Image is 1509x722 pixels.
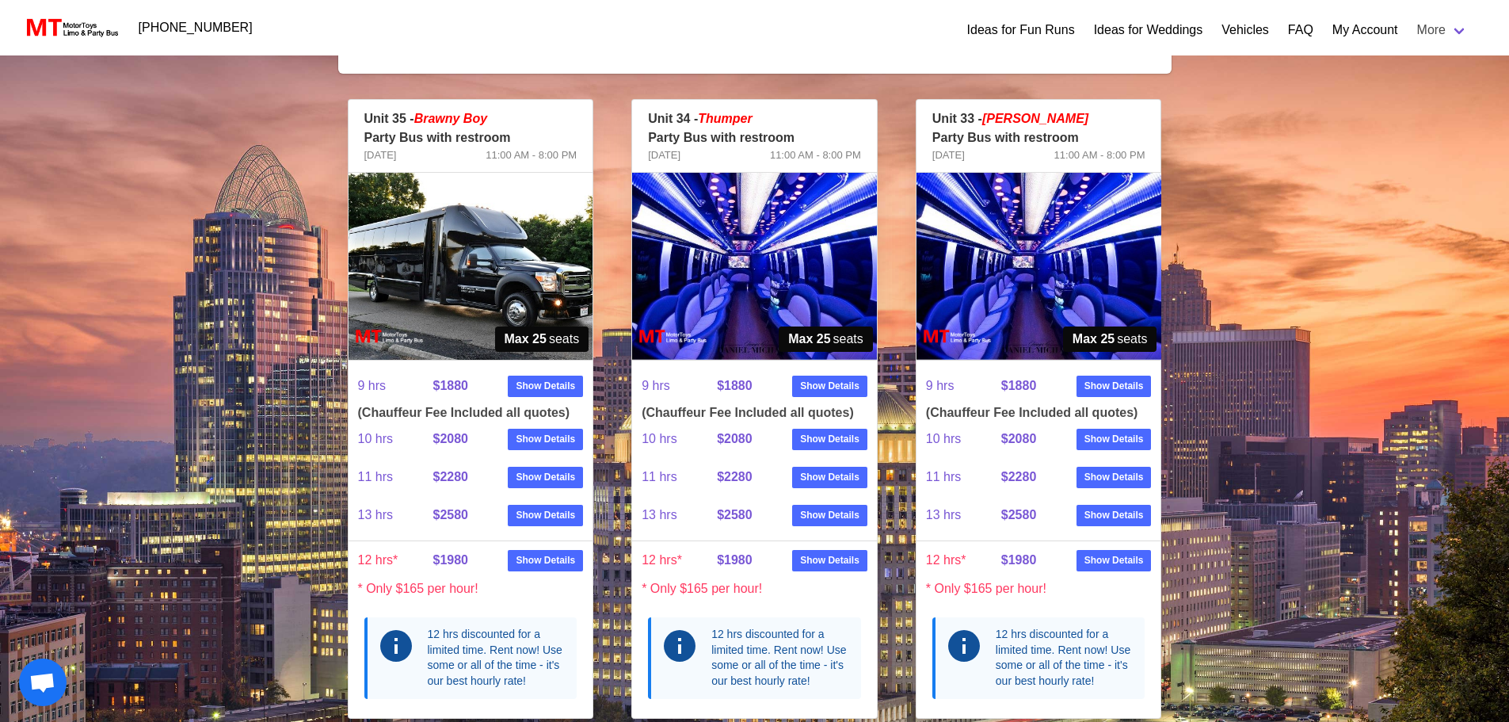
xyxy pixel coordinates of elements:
strong: Show Details [800,508,859,522]
span: 12 hrs* [926,541,1001,579]
a: More [1408,14,1477,46]
strong: Show Details [1084,432,1144,446]
strong: Show Details [516,379,575,393]
span: 11:00 AM - 8:00 PM [1054,147,1145,163]
strong: Show Details [516,553,575,567]
span: 11:00 AM - 8:00 PM [770,147,861,163]
h4: (Chauffeur Fee Included all quotes) [358,405,584,420]
p: Party Bus with restroom [364,128,577,147]
h4: (Chauffeur Fee Included all quotes) [926,405,1152,420]
em: Thumper [698,112,752,125]
span: 11 hrs [358,458,433,496]
span: 13 hrs [358,496,433,534]
strong: Show Details [1084,470,1144,484]
span: 10 hrs [642,420,717,458]
strong: Show Details [800,432,859,446]
p: * Only $165 per hour! [349,579,593,598]
a: [PHONE_NUMBER] [129,12,262,44]
em: [PERSON_NAME] [982,112,1088,125]
div: 12 hrs discounted for a limited time. Rent now! Use some or all of the time - it's our best hourl... [711,627,852,689]
strong: $1980 [433,553,468,567]
span: 10 hrs [358,420,433,458]
div: 12 hrs discounted for a limited time. Rent now! Use some or all of the time - it's our best hourl... [428,627,568,689]
strong: $1880 [717,379,753,392]
h4: (Chauffeur Fee Included all quotes) [642,405,867,420]
strong: Show Details [1084,379,1144,393]
img: 33%2002.jpg [916,173,1161,360]
p: Party Bus with restroom [648,128,861,147]
strong: Show Details [800,379,859,393]
strong: $2280 [717,470,753,483]
strong: Max 25 [505,330,547,349]
p: Unit 35 - [364,109,577,128]
strong: $1980 [717,553,753,567]
span: 13 hrs [642,496,717,534]
span: 11 hrs [642,458,717,496]
span: seats [1063,327,1157,352]
strong: $2280 [433,470,468,483]
strong: Show Details [516,432,575,446]
strong: Show Details [516,508,575,522]
span: 13 hrs [926,496,1001,534]
a: Ideas for Weddings [1094,21,1203,40]
strong: Show Details [800,553,859,567]
strong: $1880 [433,379,468,392]
a: FAQ [1288,21,1313,40]
p: Party Bus with restroom [932,128,1145,147]
strong: $2580 [433,508,468,521]
span: 11:00 AM - 8:00 PM [486,147,577,163]
span: 9 hrs [642,367,717,405]
a: My Account [1332,21,1398,40]
strong: Show Details [1084,508,1144,522]
strong: Max 25 [1073,330,1115,349]
a: Ideas for Fun Runs [967,21,1075,40]
span: [DATE] [364,147,397,163]
strong: $2080 [433,432,468,445]
img: 35%2001.jpg [349,173,593,360]
strong: Show Details [800,470,859,484]
div: 12 hrs discounted for a limited time. Rent now! Use some or all of the time - it's our best hourl... [996,627,1136,689]
span: [DATE] [932,147,965,163]
span: 10 hrs [926,420,1001,458]
em: Brawny Boy [414,112,487,125]
p: Unit 34 - [648,109,861,128]
p: Unit 33 - [932,109,1145,128]
span: 11 hrs [926,458,1001,496]
span: [DATE] [648,147,680,163]
span: 12 hrs* [642,541,717,579]
p: * Only $165 per hour! [916,579,1161,598]
strong: $1980 [1001,553,1037,567]
p: * Only $165 per hour! [632,579,877,598]
a: Vehicles [1221,21,1269,40]
img: 34%2002.jpg [632,173,877,360]
img: MotorToys Logo [22,17,120,39]
strong: Max 25 [788,330,830,349]
strong: $2580 [1001,508,1037,521]
strong: $2080 [1001,432,1037,445]
span: seats [779,327,873,352]
strong: $1880 [1001,379,1037,392]
strong: $2080 [717,432,753,445]
span: 9 hrs [926,367,1001,405]
a: Open chat [19,659,67,706]
span: 9 hrs [358,367,433,405]
strong: Show Details [516,470,575,484]
strong: $2280 [1001,470,1037,483]
span: 12 hrs* [358,541,433,579]
strong: $2580 [717,508,753,521]
span: seats [495,327,589,352]
strong: Show Details [1084,553,1144,567]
